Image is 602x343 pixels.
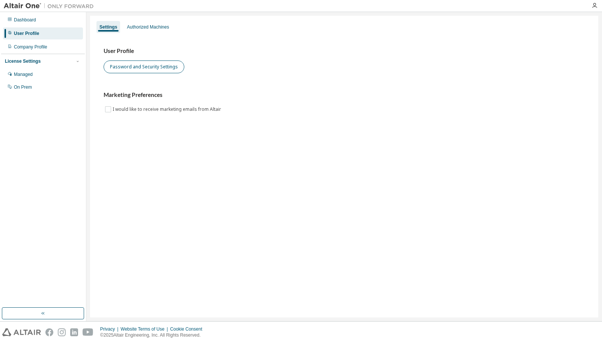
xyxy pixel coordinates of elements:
p: © 2025 Altair Engineering, Inc. All Rights Reserved. [100,332,207,338]
label: I would like to receive marketing emails from Altair [113,105,223,114]
div: On Prem [14,84,32,90]
img: altair_logo.svg [2,328,41,336]
h3: Marketing Preferences [104,91,585,99]
div: License Settings [5,58,41,64]
div: Privacy [100,326,120,332]
img: Altair One [4,2,98,10]
div: User Profile [14,30,39,36]
div: Cookie Consent [170,326,206,332]
button: Password and Security Settings [104,60,184,73]
img: facebook.svg [45,328,53,336]
div: Settings [99,24,117,30]
h3: User Profile [104,47,585,55]
div: Company Profile [14,44,47,50]
div: Managed [14,71,33,77]
img: instagram.svg [58,328,66,336]
div: Dashboard [14,17,36,23]
img: linkedin.svg [70,328,78,336]
div: Website Terms of Use [120,326,170,332]
div: Authorized Machines [127,24,169,30]
img: youtube.svg [83,328,93,336]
